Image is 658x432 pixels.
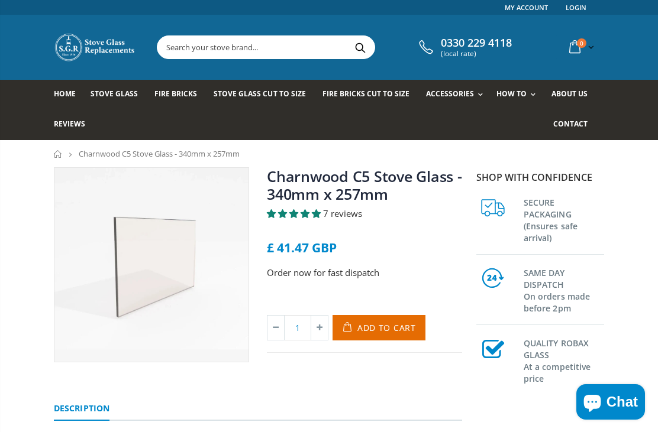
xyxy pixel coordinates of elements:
[524,335,604,385] h3: QUALITY ROBAX GLASS At a competitive price
[79,148,240,159] span: Charnwood C5 Stove Glass - 340mm x 257mm
[551,89,588,99] span: About us
[54,150,63,158] a: Home
[54,397,109,421] a: Description
[551,80,596,110] a: About us
[496,80,541,110] a: How To
[573,384,649,423] inbox-online-store-chat: Shopify online store chat
[54,168,249,362] img: Rectangularstoveglass_wider_e65840e4-0898-451d-b90e-dc33adae943a_800x_crop_center.webp
[91,80,147,110] a: Stove Glass
[157,36,483,59] input: Search your stove brand...
[333,315,425,340] button: Add to Cart
[347,36,373,59] button: Search
[426,89,474,99] span: Accessories
[322,80,418,110] a: Fire Bricks Cut To Size
[54,33,137,62] img: Stove Glass Replacement
[154,89,197,99] span: Fire Bricks
[577,38,586,48] span: 0
[524,194,604,244] h3: SECURE PACKAGING (Ensures safe arrival)
[54,89,76,99] span: Home
[476,170,604,184] p: Shop with confidence
[267,266,462,280] p: Order now for fast dispatch
[214,89,305,99] span: Stove Glass Cut To Size
[267,166,462,204] a: Charnwood C5 Stove Glass - 340mm x 257mm
[357,322,416,333] span: Add to Cart
[553,119,588,129] span: Contact
[426,80,489,110] a: Accessories
[54,119,85,129] span: Reviews
[267,239,337,256] span: £ 41.47 GBP
[322,89,409,99] span: Fire Bricks Cut To Size
[214,80,314,110] a: Stove Glass Cut To Size
[54,110,94,140] a: Reviews
[267,207,323,219] span: 5.00 stars
[54,80,85,110] a: Home
[496,89,527,99] span: How To
[323,207,362,219] span: 7 reviews
[565,35,596,59] a: 0
[553,110,596,140] a: Contact
[154,80,206,110] a: Fire Bricks
[524,265,604,314] h3: SAME DAY DISPATCH On orders made before 2pm
[91,89,138,99] span: Stove Glass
